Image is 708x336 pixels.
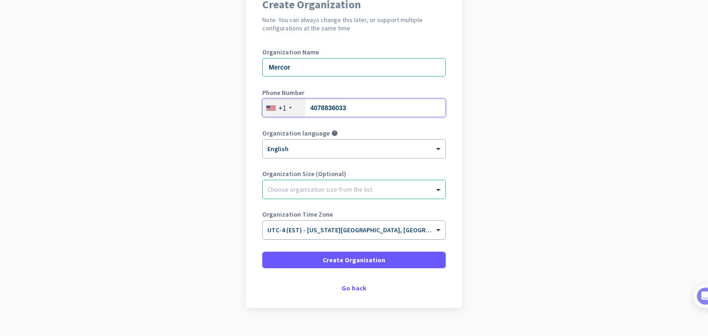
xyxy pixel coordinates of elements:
label: Organization Size (Optional) [262,171,446,177]
h2: Note: You can always change this later, or support multiple configurations at the same time [262,16,446,32]
input: What is the name of your organization? [262,58,446,77]
label: Phone Number [262,89,446,96]
label: Organization Name [262,49,446,55]
span: Create Organization [323,255,385,265]
button: Create Organization [262,252,446,268]
input: 201-555-0123 [262,99,446,117]
label: Organization language [262,130,330,136]
div: Go back [262,285,446,291]
label: Organization Time Zone [262,211,446,218]
i: help [331,130,338,136]
div: +1 [278,103,286,112]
